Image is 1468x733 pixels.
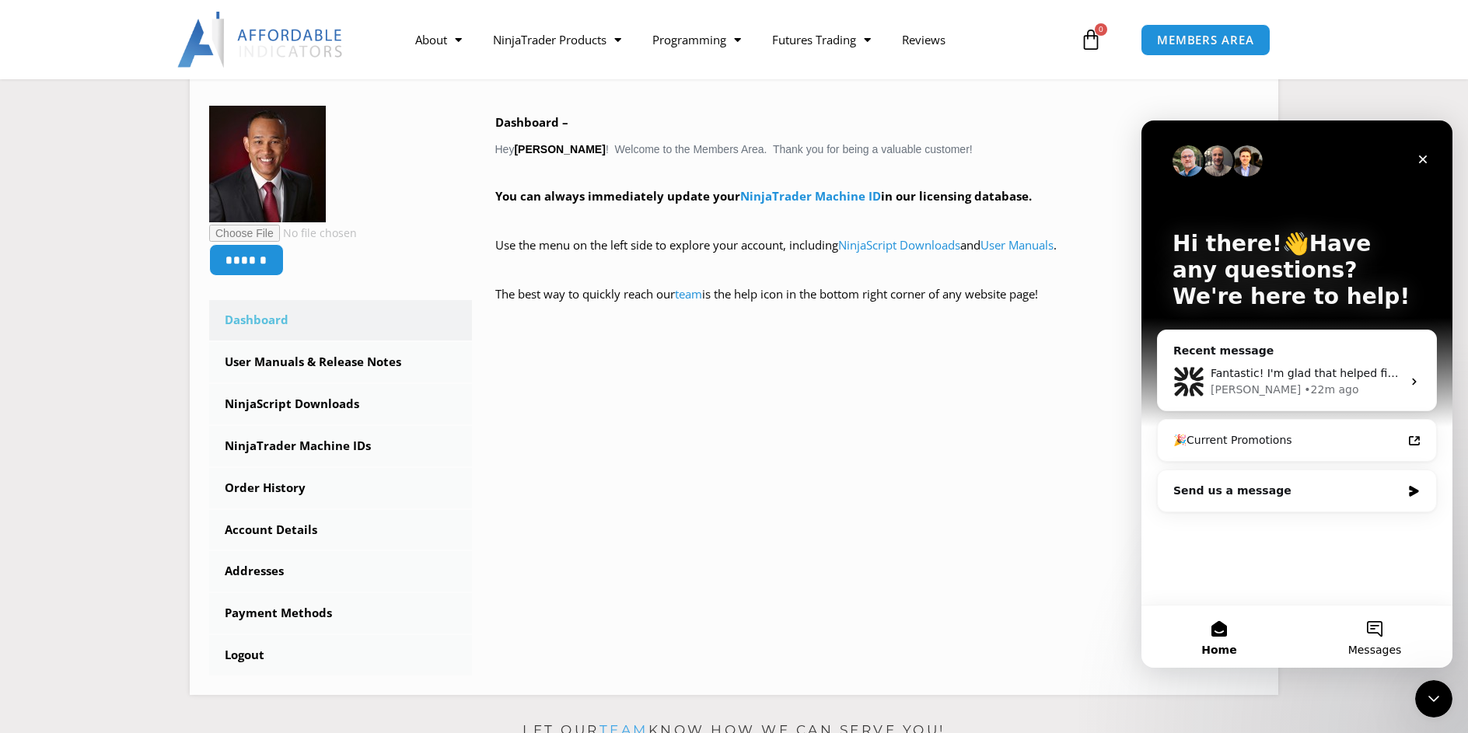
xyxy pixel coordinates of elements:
strong: You can always immediately update your in our licensing database. [495,188,1032,204]
img: 25eeac240524b3c6fb3ad1d4c4aa7d90cc70746a5eb747fddf67f88491c2008f [209,106,326,222]
a: team [675,286,702,302]
img: LogoAI | Affordable Indicators – NinjaTrader [177,12,344,68]
strong: [PERSON_NAME] [514,143,605,155]
iframe: Intercom live chat [1141,120,1452,668]
a: MEMBERS AREA [1141,24,1271,56]
a: 0 [1057,17,1125,62]
a: User Manuals & Release Notes [209,342,472,382]
a: NinjaTrader Machine ID [740,188,881,204]
div: 🎉Current Promotions [32,312,260,328]
a: NinjaTrader Products [477,22,637,58]
a: NinjaTrader Machine IDs [209,426,472,466]
a: Addresses [209,551,472,592]
div: • 22m ago [163,261,217,277]
a: 🎉Current Promotions [23,305,288,334]
nav: Menu [400,22,1076,58]
span: Messages [207,524,260,535]
b: Dashboard – [495,114,568,130]
p: Use the menu on the left side to explore your account, including and . [495,235,1260,278]
a: Futures Trading [757,22,886,58]
div: [PERSON_NAME] [69,261,159,277]
a: Logout [209,635,472,675]
a: User Manuals [980,237,1054,253]
a: About [400,22,477,58]
div: Send us a message [32,362,260,379]
a: Reviews [886,22,961,58]
a: Order History [209,468,472,508]
p: The best way to quickly reach our is the help icon in the bottom right corner of any website page! [495,284,1260,327]
a: Payment Methods [209,593,472,634]
span: 0 [1095,23,1107,36]
a: Programming [637,22,757,58]
div: Hey ! Welcome to the Members Area. Thank you for being a valuable customer! [495,112,1260,327]
div: Close [267,25,295,53]
a: Account Details [209,510,472,550]
div: Send us a message [16,349,295,392]
a: NinjaScript Downloads [838,237,960,253]
a: Dashboard [209,300,472,340]
a: NinjaScript Downloads [209,384,472,424]
span: Home [60,524,95,535]
button: Messages [156,485,311,547]
span: Fantastic! I'm glad that helped fix the issue. If you have any more questions or need further ass... [69,246,844,259]
iframe: Intercom live chat [1415,680,1452,717]
nav: Account pages [209,300,472,675]
span: MEMBERS AREA [1157,34,1254,46]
